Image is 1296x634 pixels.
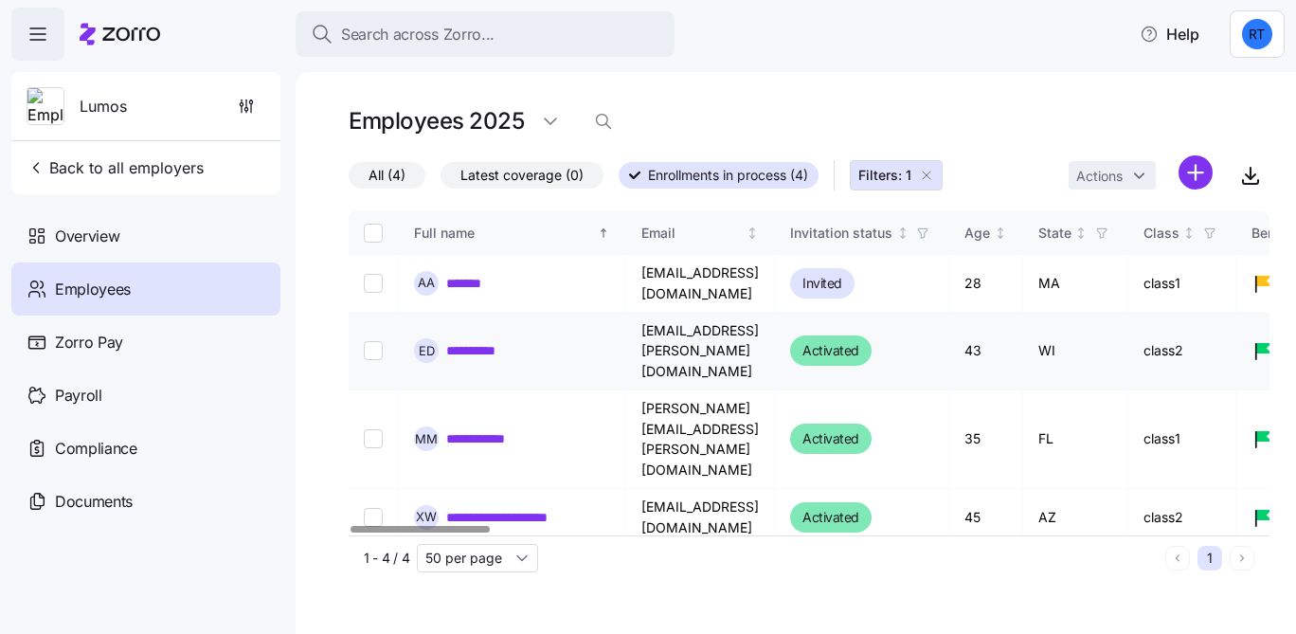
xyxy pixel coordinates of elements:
th: AgeNot sorted [949,211,1023,255]
div: Class [1143,223,1179,244]
span: Documents [55,490,133,514]
a: Compliance [11,422,280,475]
td: 45 [949,489,1023,547]
td: WI [1023,313,1128,390]
td: [PERSON_NAME][EMAIL_ADDRESS][PERSON_NAME][DOMAIN_NAME] [626,390,775,489]
th: Invitation statusNot sorted [775,211,949,255]
div: Not sorted [994,226,1007,240]
div: Full name [414,223,594,244]
div: Not sorted [1182,226,1196,240]
span: Activated [802,427,859,450]
div: Invitation status [790,223,892,244]
button: Filters: 1 [850,160,943,190]
span: Compliance [55,437,137,461]
button: Actions [1069,161,1156,190]
h1: Employees 2025 [349,106,524,136]
td: 28 [949,255,1023,313]
button: Search across Zorro... [296,11,675,57]
td: MA [1023,255,1128,313]
td: class1 [1128,255,1236,313]
span: All (4) [369,163,405,188]
div: Not sorted [746,226,759,240]
span: Activated [802,506,859,529]
td: class1 [1128,390,1236,489]
span: Employees [55,278,131,301]
button: Previous page [1165,546,1190,571]
div: State [1038,223,1071,244]
span: Back to all employers [27,156,204,179]
span: Payroll [55,384,102,408]
span: Enrollments in process (4) [648,163,808,188]
div: Not sorted [896,226,909,240]
td: [EMAIL_ADDRESS][DOMAIN_NAME] [626,255,775,313]
button: Help [1125,15,1215,53]
button: Next page [1230,546,1254,571]
td: AZ [1023,489,1128,547]
td: 35 [949,390,1023,489]
span: Zorro Pay [55,331,123,354]
td: FL [1023,390,1128,489]
th: StateNot sorted [1023,211,1128,255]
a: Documents [11,475,280,528]
svg: add icon [1179,155,1213,190]
td: 43 [949,313,1023,390]
span: Lumos [80,95,127,118]
button: 1 [1197,546,1222,571]
span: X W [416,511,437,523]
span: Invited [802,272,842,295]
button: Back to all employers [19,149,211,187]
th: ClassNot sorted [1128,211,1236,255]
span: Actions [1076,170,1123,183]
a: Employees [11,263,280,316]
td: class2 [1128,489,1236,547]
a: Overview [11,209,280,263]
span: Help [1140,23,1199,45]
td: class2 [1128,313,1236,390]
span: Latest coverage (0) [460,163,584,188]
input: Select record 3 [364,429,383,448]
a: Payroll [11,369,280,422]
th: EmailNot sorted [626,211,775,255]
span: A A [418,277,435,289]
input: Select all records [364,224,383,243]
span: M M [415,433,438,445]
input: Select record 4 [364,508,383,527]
span: E D [419,345,435,357]
a: Zorro Pay [11,316,280,369]
span: Activated [802,339,859,362]
img: 5f2877d513728893112b27ff49910981 [1242,19,1272,49]
span: 1 - 4 / 4 [364,549,409,568]
input: Select record 2 [364,341,383,360]
td: [EMAIL_ADDRESS][PERSON_NAME][DOMAIN_NAME] [626,313,775,390]
th: Full nameSorted ascending [399,211,626,255]
img: Employer logo [27,88,63,126]
td: [EMAIL_ADDRESS][DOMAIN_NAME] [626,489,775,547]
span: Search across Zorro... [341,23,495,46]
span: Filters: 1 [858,166,911,185]
div: Not sorted [1074,226,1088,240]
div: Age [964,223,990,244]
div: Sorted ascending [597,226,610,240]
div: Email [641,223,743,244]
span: Overview [55,225,119,248]
input: Select record 1 [364,274,383,293]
